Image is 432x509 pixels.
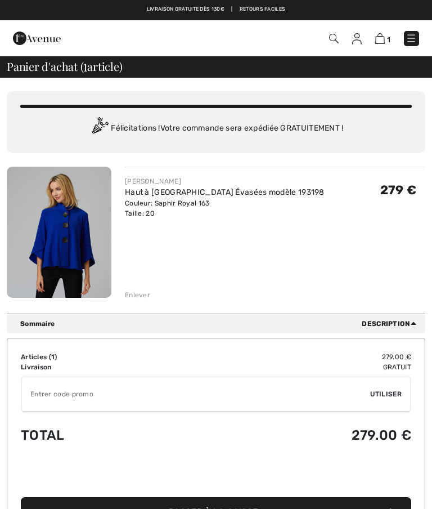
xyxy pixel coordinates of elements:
span: Description [362,319,421,329]
td: 279.00 € [185,352,411,362]
img: 1ère Avenue [13,27,61,50]
a: Livraison gratuite dès 130€ [147,6,224,14]
div: Couleur: Saphir Royal 163 Taille: 20 [125,198,325,218]
iframe: PayPal [21,463,411,494]
div: Sommaire [20,319,421,329]
span: 1 [387,35,390,44]
span: 1 [51,353,55,361]
span: Utiliser [370,389,402,399]
input: Code promo [21,377,370,411]
a: Retours faciles [240,6,286,14]
a: 1 [375,33,390,44]
td: 279.00 € [185,416,411,454]
img: Menu [406,33,417,44]
img: Mes infos [352,33,362,44]
td: Livraison [21,362,185,372]
span: Panier d'achat ( article) [7,61,123,72]
td: Gratuit [185,362,411,372]
img: Recherche [329,34,339,43]
div: Enlever [125,290,150,300]
span: 1 [83,58,87,73]
td: Total [21,416,185,454]
div: Félicitations ! Votre commande sera expédiée GRATUITEMENT ! [20,117,412,140]
img: Haut à Col Mandarin Manches Évasées modèle 193198 [7,167,111,298]
span: | [231,6,232,14]
a: 1ère Avenue [13,33,61,43]
td: Articles ( ) [21,352,185,362]
span: 279 € [380,182,417,198]
div: [PERSON_NAME] [125,176,325,186]
a: Haut à [GEOGRAPHIC_DATA] Évasées modèle 193198 [125,187,325,197]
img: Panier d'achat [375,33,385,44]
img: Congratulation2.svg [88,117,111,140]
